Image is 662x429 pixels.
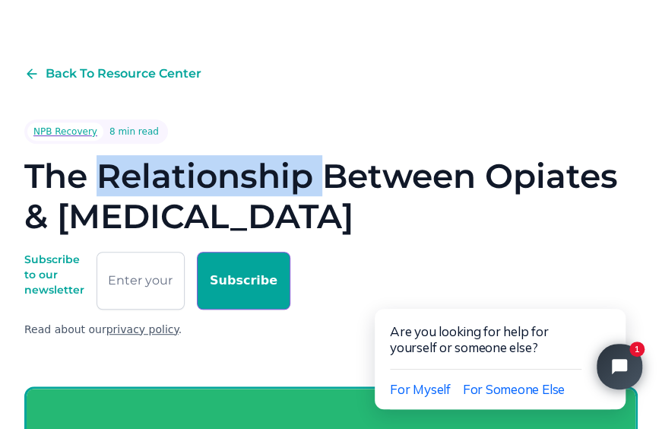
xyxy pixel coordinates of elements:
[24,156,638,237] h1: The Relationship Between Opiates & [MEDICAL_DATA]
[46,65,201,83] div: Back To Resource Center
[97,252,185,310] input: Enter your email
[24,65,201,83] a: Back To Resource Center
[24,322,290,338] div: Read about our .
[33,124,97,139] div: NPB Recovery
[24,252,290,338] form: Email Form
[27,122,103,141] a: NPB Recovery
[197,252,290,310] input: Subscribe
[109,124,159,139] div: 8 min read
[24,252,84,297] div: Subscribe to our newsletter
[106,323,179,335] a: privacy policy
[343,260,662,429] iframe: Tidio Chat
